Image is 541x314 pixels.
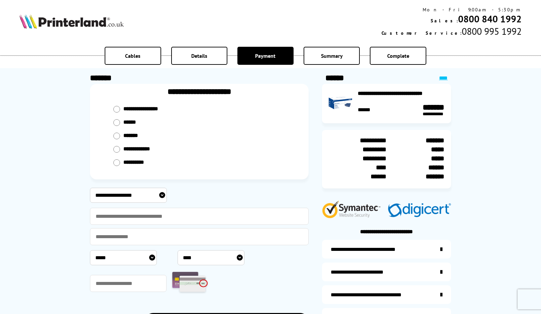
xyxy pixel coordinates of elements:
span: Payment [255,52,276,59]
span: Complete [387,52,409,59]
a: additional-cables [322,285,451,304]
img: Printerland Logo [19,14,124,29]
a: items-arrive [322,263,451,281]
span: Details [191,52,207,59]
span: Customer Service: [382,30,462,36]
span: Sales: [431,18,458,24]
span: Summary [321,52,343,59]
a: 0800 840 1992 [458,13,522,25]
span: 0800 995 1992 [462,25,522,37]
span: Cables [125,52,140,59]
div: Mon - Fri 9:00am - 5:30pm [382,7,522,13]
a: additional-ink [322,240,451,259]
